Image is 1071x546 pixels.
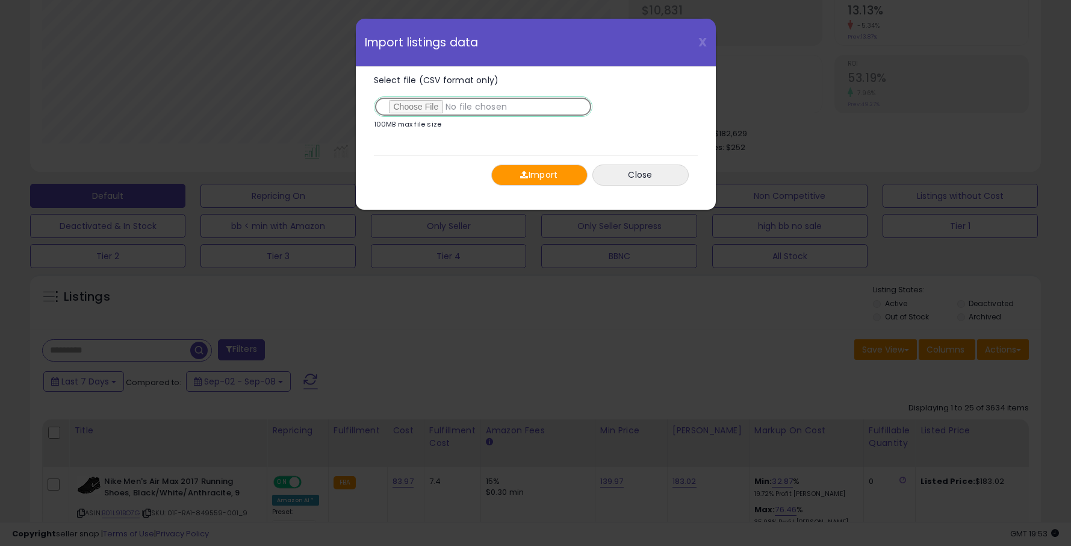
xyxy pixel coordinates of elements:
span: X [698,34,707,51]
p: 100MB max file size [374,121,442,128]
span: Import listings data [365,37,479,48]
button: Import [491,165,588,186]
button: Close [592,165,689,186]
span: Select file (CSV format only) [374,74,499,86]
